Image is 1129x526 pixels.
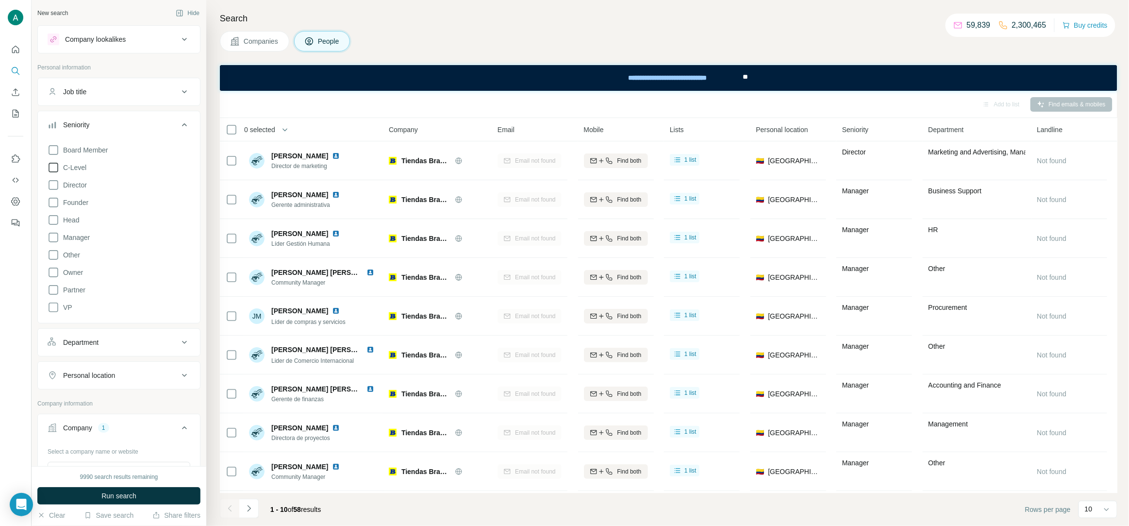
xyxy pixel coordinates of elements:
img: Logo of Tiendas Branchos [389,273,397,281]
span: 1 list [684,194,697,203]
span: Other [59,250,80,260]
span: of [288,506,294,513]
span: Other [929,265,946,272]
img: Logo of Tiendas Branchos [389,157,397,165]
img: LinkedIn logo [366,269,374,276]
span: [GEOGRAPHIC_DATA] [768,389,820,399]
span: Lider de Comercio Internacional [271,357,354,364]
span: Manager [842,265,869,272]
span: [GEOGRAPHIC_DATA] [768,350,820,360]
span: Email [498,125,515,135]
span: Tiendas Branchos [401,156,450,166]
img: Logo of Tiendas Branchos [389,390,397,398]
div: Department [63,338,99,347]
button: Find both [584,387,648,401]
img: LinkedIn logo [332,307,340,315]
span: 🇨🇴 [756,195,764,204]
span: Landline [1037,125,1063,135]
span: Department [929,125,964,135]
div: Open Intercom Messenger [10,493,33,516]
img: LinkedIn logo [332,152,340,160]
span: Board Member [59,145,108,155]
span: Personal location [756,125,808,135]
span: 1 list [684,350,697,358]
span: C-Level [59,163,86,172]
span: [GEOGRAPHIC_DATA] [768,311,820,321]
span: [PERSON_NAME] [PERSON_NAME] [271,385,387,393]
button: Search [8,62,23,80]
span: Head [59,215,79,225]
img: Avatar [249,231,265,246]
h4: Search [220,12,1117,25]
button: Personal location [38,364,200,387]
span: Accounting and Finance [929,381,1001,389]
span: Company [389,125,418,135]
span: Líder Gestión Humana [271,239,344,248]
span: [GEOGRAPHIC_DATA] [768,156,820,166]
div: Company lookalikes [65,34,126,44]
div: 1 [98,424,109,432]
span: Not found [1037,351,1067,359]
span: 1 - 10 [270,506,288,513]
span: Owner [59,268,83,277]
span: Tiendas Branchos [401,311,450,321]
span: 🇨🇴 [756,234,764,243]
button: Dashboard [8,193,23,210]
button: Quick start [8,41,23,58]
span: 1 list [684,389,697,397]
span: HR [929,226,938,234]
span: 🇨🇴 [756,467,764,476]
span: Find both [617,195,641,204]
span: Find both [617,351,641,359]
button: Save search [84,510,133,520]
span: Not found [1037,312,1067,320]
img: Avatar [249,270,265,285]
span: [PERSON_NAME] [271,463,328,471]
img: Avatar [249,347,265,363]
span: Partner [59,285,85,295]
img: Avatar [249,153,265,169]
div: Personal location [63,371,115,380]
span: Seniority [842,125,868,135]
span: Run search [101,491,136,501]
img: LinkedIn logo [332,230,340,238]
span: Business Support [929,187,982,195]
button: Hide [169,6,206,20]
span: Lists [670,125,684,135]
span: Líder de compras y servicios [271,319,346,325]
button: My lists [8,105,23,122]
span: Directora de proyectos [271,434,344,442]
button: Use Surfe API [8,171,23,189]
button: Use Surfe on LinkedIn [8,150,23,168]
span: VP [59,303,72,312]
button: Seniority [38,113,200,140]
span: 🇨🇴 [756,428,764,438]
span: [GEOGRAPHIC_DATA] [768,272,820,282]
span: [PERSON_NAME] [271,152,328,160]
span: 1 list [684,427,697,436]
p: Company information [37,399,200,408]
span: Tiendas Branchos [401,389,450,399]
span: Manager [842,187,869,195]
span: Tiendas Branchos [401,350,450,360]
span: Find both [617,234,641,243]
button: Find both [584,192,648,207]
span: Director [842,148,866,156]
span: Tiendas Branchos [401,428,450,438]
span: [GEOGRAPHIC_DATA] [768,467,820,476]
button: Find both [584,348,648,362]
div: 9990 search results remaining [80,473,158,481]
span: Manager [842,459,869,467]
span: Not found [1037,235,1067,242]
span: Find both [617,390,641,398]
span: Find both [617,156,641,165]
span: Community Manager [271,473,344,481]
span: 🇨🇴 [756,311,764,321]
span: 🇨🇴 [756,389,764,399]
span: results [270,506,321,513]
span: 1 list [684,272,697,281]
span: Find both [617,467,641,476]
span: Manager [59,233,90,242]
span: Manager [842,226,869,234]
